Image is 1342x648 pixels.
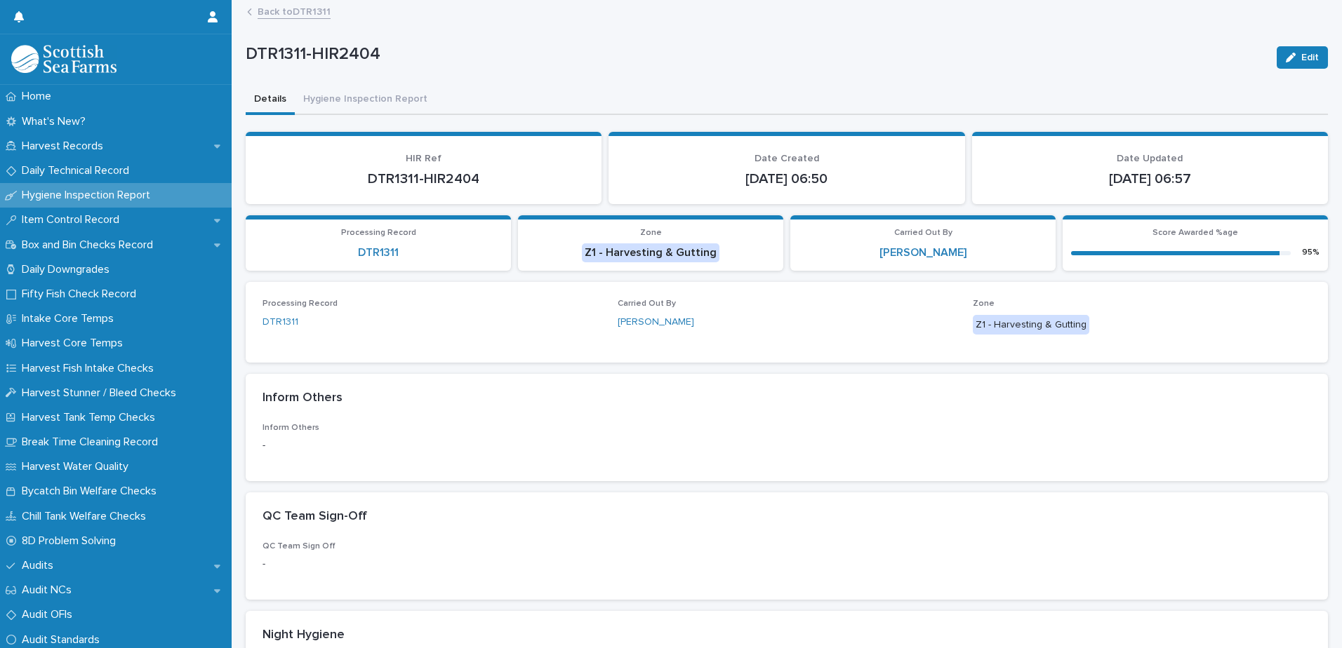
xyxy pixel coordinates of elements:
a: DTR1311 [358,246,399,259]
p: Audit OFIs [16,608,84,621]
a: [PERSON_NAME] [618,315,694,330]
p: Fifty Fish Check Record [16,288,147,301]
span: Edit [1301,53,1319,62]
p: Harvest Stunner / Bleed Checks [16,386,187,400]
p: - [263,557,601,572]
p: DTR1311-HIR2404 [263,170,585,187]
span: Carried Out By [894,229,952,237]
p: Audits [16,559,65,572]
p: Harvest Tank Temp Checks [16,411,166,424]
p: Intake Core Temps [16,312,125,325]
p: Harvest Fish Intake Checks [16,362,165,375]
p: - [263,438,601,453]
span: Processing Record [263,299,338,308]
p: Daily Downgrades [16,263,121,276]
p: What's New? [16,115,97,128]
a: DTR1311 [263,315,298,330]
p: Harvest Water Quality [16,460,140,473]
span: Processing Record [341,229,416,237]
p: Box and Bin Checks Record [16,238,164,252]
p: [DATE] 06:50 [625,170,948,187]
h2: Night Hygiene [263,628,345,643]
p: DTR1311-HIR2404 [246,44,1265,65]
p: Chill Tank Welfare Checks [16,510,157,523]
p: 8D Problem Solving [16,534,127,548]
p: Harvest Core Temps [16,337,134,350]
p: Harvest Records [16,140,114,153]
p: Hygiene Inspection Report [16,189,161,202]
div: 95 % [1302,248,1320,257]
img: mMrefqRFQpe26GRNOUkG [11,45,117,73]
span: Score Awarded %age [1152,229,1238,237]
p: Break Time Cleaning Record [16,436,169,449]
a: [PERSON_NAME] [879,246,966,259]
div: Z1 - Harvesting & Gutting [973,315,1089,335]
span: Date Updated [1117,154,1183,163]
h2: QC Team Sign-Off [263,509,367,525]
p: Audit NCs [16,583,83,597]
p: Daily Technical Record [16,164,140,177]
span: HIR Ref [406,154,441,163]
span: Inform Others [263,424,319,432]
span: Carried Out By [618,299,676,308]
p: Bycatch Bin Welfare Checks [16,485,168,498]
span: Zone [973,299,995,308]
a: Back toDTR1311 [258,3,331,19]
span: Date Created [755,154,819,163]
p: Item Control Record [16,213,131,227]
button: Details [246,86,295,115]
button: Hygiene Inspection Report [295,86,436,115]
h2: Inform Others [263,391,343,406]
span: Zone [640,229,662,237]
span: QC Team Sign Off [263,542,335,551]
p: Home [16,90,62,103]
p: [DATE] 06:57 [989,170,1311,187]
p: Audit Standards [16,633,111,647]
div: Z1 - Harvesting & Gutting [582,243,719,262]
button: Edit [1277,46,1328,69]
